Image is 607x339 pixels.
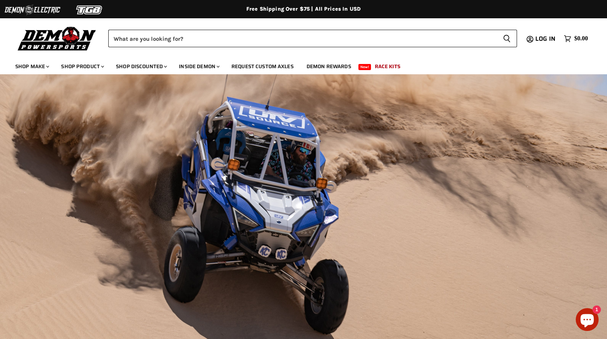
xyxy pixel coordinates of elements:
[301,59,357,74] a: Demon Rewards
[497,30,517,47] button: Search
[4,3,61,17] img: Demon Electric Logo 2
[173,59,224,74] a: Inside Demon
[532,35,560,42] a: Log in
[535,34,556,43] span: Log in
[108,30,517,47] form: Product
[573,308,601,333] inbox-online-store-chat: Shopify online store chat
[10,56,586,74] ul: Main menu
[560,33,592,44] a: $0.00
[226,59,299,74] a: Request Custom Axles
[574,35,588,42] span: $0.00
[369,59,406,74] a: Race Kits
[358,64,371,70] span: New!
[15,25,99,52] img: Demon Powersports
[108,30,497,47] input: Search
[61,3,118,17] img: TGB Logo 2
[110,59,172,74] a: Shop Discounted
[55,59,109,74] a: Shop Product
[10,59,54,74] a: Shop Make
